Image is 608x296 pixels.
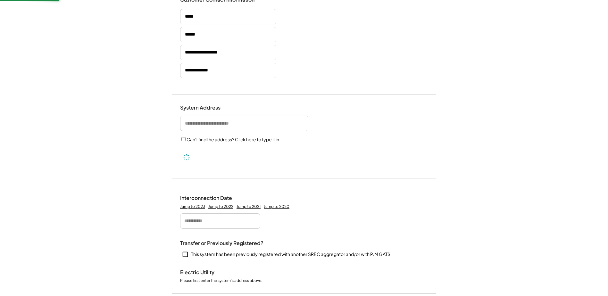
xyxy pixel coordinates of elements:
[180,278,262,284] div: Please first enter the system's address above.
[208,204,233,209] div: Jump to 2022
[187,136,280,142] label: Can't find the address? Click here to type it in.
[264,204,289,209] div: Jump to 2020
[180,269,244,276] div: Electric Utility
[180,204,205,209] div: Jump to 2023
[180,195,244,201] div: Interconnection Date
[180,104,244,111] div: System Address
[180,240,263,247] div: Transfer or Previously Registered?
[237,204,261,209] div: Jump to 2021
[191,251,390,258] div: This system has been previously registered with another SREC aggregator and/or with PJM GATS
